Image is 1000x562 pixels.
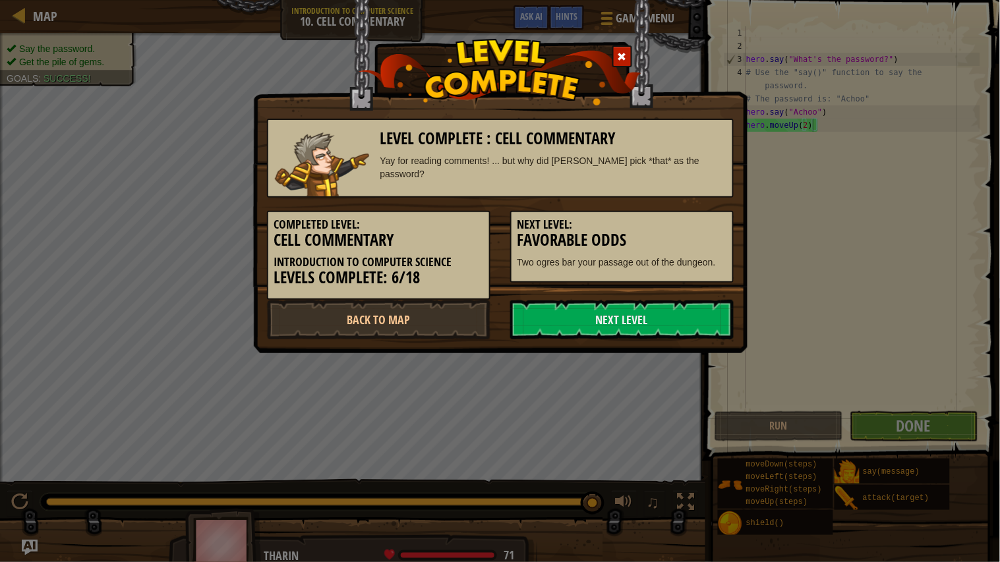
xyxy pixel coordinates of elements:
h3: Favorable Odds [517,231,726,249]
h3: Levels Complete: 6/18 [274,269,483,287]
a: Back to Map [267,300,490,339]
h3: Level Complete : Cell Commentary [380,130,726,148]
img: level_complete.png [359,39,641,105]
h3: Cell Commentary [274,231,483,249]
img: knight.png [275,132,370,196]
h5: Next Level: [517,218,726,231]
h5: Completed Level: [274,218,483,231]
div: Yay for reading comments! ... but why did [PERSON_NAME] pick *that* as the password? [380,154,726,181]
h5: Introduction to Computer Science [274,256,483,269]
a: Next Level [510,300,734,339]
p: Two ogres bar your passage out of the dungeon. [517,256,726,269]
